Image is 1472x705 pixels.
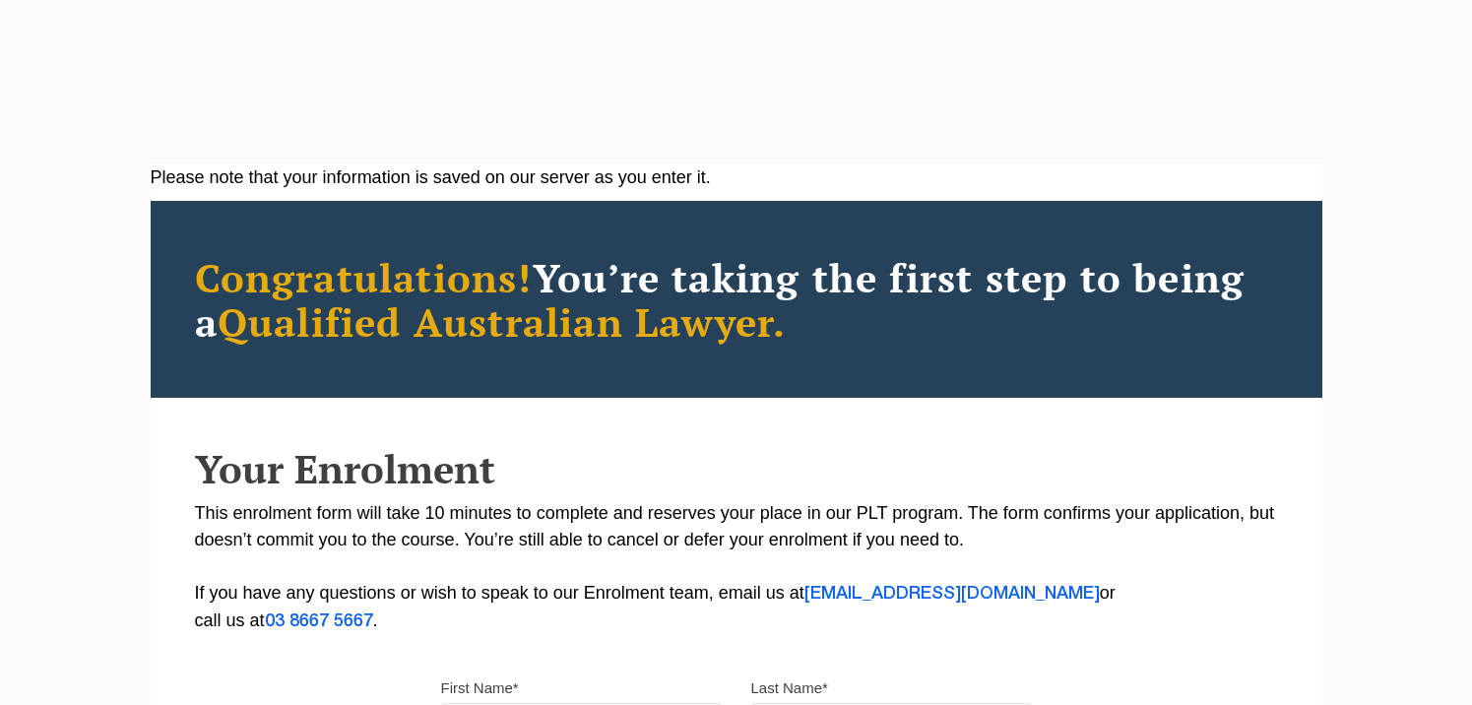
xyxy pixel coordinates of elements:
[441,678,519,698] label: First Name*
[195,500,1278,635] p: This enrolment form will take 10 minutes to complete and reserves your place in our PLT program. ...
[804,586,1100,602] a: [EMAIL_ADDRESS][DOMAIN_NAME]
[195,255,1278,344] h2: You’re taking the first step to being a
[751,678,828,698] label: Last Name*
[195,251,533,303] span: Congratulations!
[265,613,373,629] a: 03 8667 5667
[151,164,1322,191] div: Please note that your information is saved on our server as you enter it.
[218,295,787,348] span: Qualified Australian Lawyer.
[195,447,1278,490] h2: Your Enrolment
